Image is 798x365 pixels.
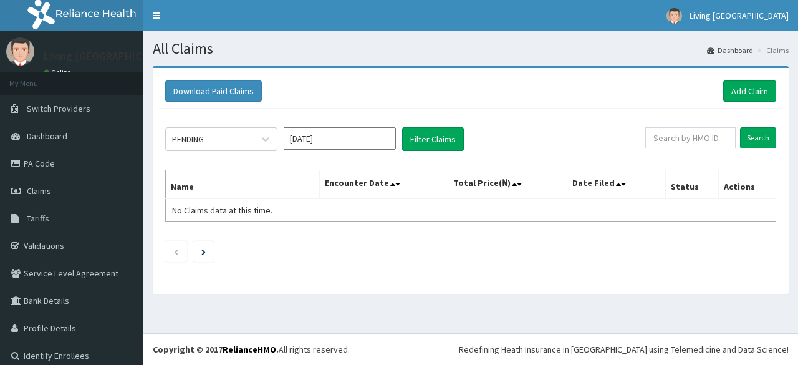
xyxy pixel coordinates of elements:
[707,45,753,56] a: Dashboard
[172,205,272,216] span: No Claims data at this time.
[284,127,396,150] input: Select Month and Year
[27,103,90,114] span: Switch Providers
[459,343,789,356] div: Redefining Heath Insurance in [GEOGRAPHIC_DATA] using Telemedicine and Data Science!
[6,37,34,66] img: User Image
[223,344,276,355] a: RelianceHMO
[27,213,49,224] span: Tariffs
[201,246,206,257] a: Next page
[153,41,789,57] h1: All Claims
[165,80,262,102] button: Download Paid Claims
[27,185,51,197] span: Claims
[666,8,682,24] img: User Image
[319,170,448,199] th: Encounter Date
[166,170,320,199] th: Name
[665,170,718,199] th: Status
[567,170,665,199] th: Date Filed
[723,80,776,102] a: Add Claim
[740,127,776,148] input: Search
[645,127,736,148] input: Search by HMO ID
[143,333,798,365] footer: All rights reserved.
[27,130,67,142] span: Dashboard
[448,170,567,199] th: Total Price(₦)
[172,133,204,145] div: PENDING
[173,246,179,257] a: Previous page
[44,68,74,77] a: Online
[402,127,464,151] button: Filter Claims
[44,51,178,62] p: Living [GEOGRAPHIC_DATA]
[690,10,789,21] span: Living [GEOGRAPHIC_DATA]
[153,344,279,355] strong: Copyright © 2017 .
[754,45,789,56] li: Claims
[718,170,776,199] th: Actions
